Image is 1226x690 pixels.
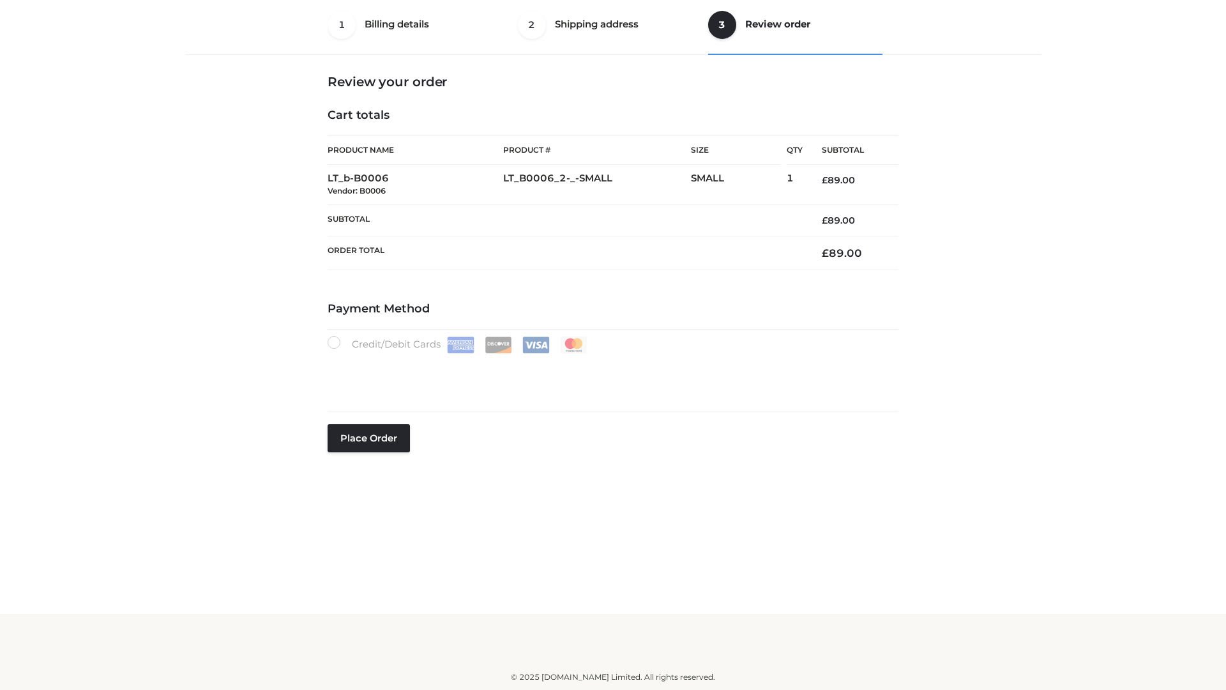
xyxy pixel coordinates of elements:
span: £ [822,247,829,259]
img: Discover [485,337,512,353]
img: Amex [447,337,474,353]
label: Credit/Debit Cards [328,336,589,353]
img: Mastercard [560,337,587,353]
h4: Payment Method [328,302,898,316]
span: £ [822,215,828,226]
iframe: Secure payment input frame [325,351,896,397]
bdi: 89.00 [822,215,855,226]
th: Subtotal [803,136,898,165]
td: SMALL [691,165,787,205]
td: LT_B0006_2-_-SMALL [503,165,691,205]
small: Vendor: B0006 [328,186,386,195]
td: LT_b-B0006 [328,165,503,205]
div: © 2025 [DOMAIN_NAME] Limited. All rights reserved. [190,671,1036,684]
th: Size [691,136,780,165]
th: Order Total [328,236,803,270]
th: Product Name [328,135,503,165]
th: Product # [503,135,691,165]
th: Subtotal [328,204,803,236]
img: Visa [522,337,550,353]
th: Qty [787,135,803,165]
h4: Cart totals [328,109,898,123]
h3: Review your order [328,74,898,89]
span: £ [822,174,828,186]
bdi: 89.00 [822,247,862,259]
button: Place order [328,424,410,452]
bdi: 89.00 [822,174,855,186]
td: 1 [787,165,803,205]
